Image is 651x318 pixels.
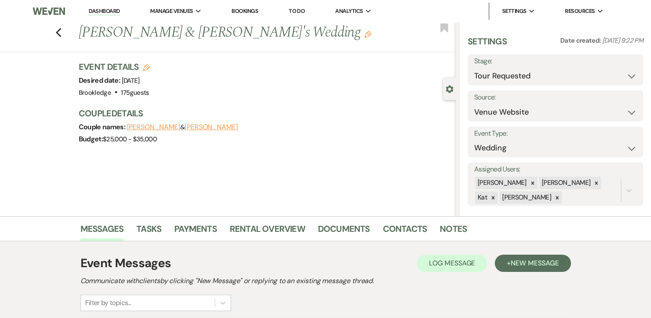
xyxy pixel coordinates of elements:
[79,22,377,43] h1: [PERSON_NAME] & [PERSON_NAME]'s Wedding
[79,88,111,97] span: Brookledge
[475,177,528,189] div: [PERSON_NAME]
[602,36,643,45] span: [DATE] 9:22 PM
[468,35,507,54] h3: Settings
[103,135,157,143] span: $25,000 - $35,000
[475,191,488,204] div: Kat
[79,61,150,73] h3: Event Details
[364,30,371,38] button: Edit
[89,7,120,16] a: Dashboard
[495,255,571,272] button: +New Message
[446,84,454,93] button: Close lead details
[474,128,637,140] label: Event Type:
[440,222,467,241] a: Notes
[122,76,140,85] span: [DATE]
[127,124,180,131] button: [PERSON_NAME]
[127,123,238,131] span: &
[79,134,103,143] span: Budget:
[383,222,427,241] a: Contacts
[502,7,527,16] span: Settings
[79,122,127,131] span: Couple names:
[79,76,122,85] span: Desired date:
[33,2,65,20] img: Weven Logo
[511,259,558,268] span: New Message
[560,36,602,45] span: Date created:
[289,7,305,15] a: To Do
[80,254,171,272] h1: Event Messages
[150,7,193,16] span: Manage Venues
[474,163,637,176] label: Assigned Users:
[79,107,447,119] h3: Couple Details
[85,298,131,308] div: Filter by topics...
[230,222,305,241] a: Rental Overview
[539,177,592,189] div: [PERSON_NAME]
[174,222,217,241] a: Payments
[231,7,258,15] a: Bookings
[417,255,487,272] button: Log Message
[80,222,124,241] a: Messages
[565,7,595,16] span: Resources
[500,191,552,204] div: [PERSON_NAME]
[318,222,370,241] a: Documents
[136,222,161,241] a: Tasks
[474,55,637,68] label: Stage:
[185,124,238,131] button: [PERSON_NAME]
[121,88,149,97] span: 175 guests
[335,7,363,16] span: Analytics
[80,276,571,286] h2: Communicate with clients by clicking "New Message" or replying to an existing message thread.
[474,91,637,104] label: Source:
[429,259,475,268] span: Log Message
